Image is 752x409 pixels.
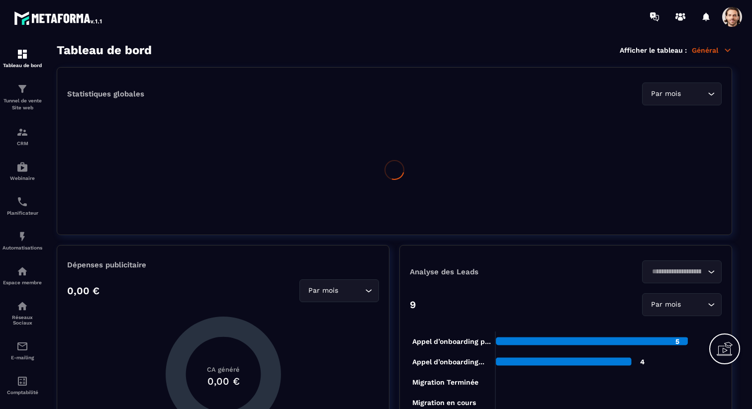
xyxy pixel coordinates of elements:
[2,188,42,223] a: schedulerschedulerPlanificateur
[2,258,42,293] a: automationsautomationsEspace membre
[642,260,722,283] div: Search for option
[412,358,484,366] tspan: Appel d’onboarding...
[642,293,722,316] div: Search for option
[642,82,722,105] div: Search for option
[412,337,491,346] tspan: Appel d’onboarding p...
[620,46,687,54] p: Afficher le tableau :
[67,285,99,297] p: 0,00 €
[2,390,42,395] p: Comptabilité
[2,293,42,333] a: social-networksocial-networkRéseaux Sociaux
[2,210,42,216] p: Planificateur
[16,375,28,387] img: accountant
[2,333,42,368] a: emailemailE-mailing
[2,315,42,326] p: Réseaux Sociaux
[299,279,379,302] div: Search for option
[649,266,705,277] input: Search for option
[2,41,42,76] a: formationformationTableau de bord
[16,83,28,95] img: formation
[2,119,42,154] a: formationformationCRM
[16,48,28,60] img: formation
[2,175,42,181] p: Webinaire
[340,285,363,296] input: Search for option
[2,97,42,111] p: Tunnel de vente Site web
[412,378,478,387] tspan: Migration Terminée
[2,223,42,258] a: automationsautomationsAutomatisations
[649,88,683,99] span: Par mois
[306,285,340,296] span: Par mois
[67,260,379,269] p: Dépenses publicitaire
[16,161,28,173] img: automations
[16,196,28,208] img: scheduler
[16,126,28,138] img: formation
[67,89,144,98] p: Statistiques globales
[14,9,103,27] img: logo
[16,300,28,312] img: social-network
[2,368,42,403] a: accountantaccountantComptabilité
[2,63,42,68] p: Tableau de bord
[16,231,28,243] img: automations
[649,299,683,310] span: Par mois
[16,340,28,352] img: email
[2,245,42,250] p: Automatisations
[16,265,28,277] img: automations
[2,355,42,360] p: E-mailing
[410,299,416,311] p: 9
[2,76,42,119] a: formationformationTunnel de vente Site web
[683,299,705,310] input: Search for option
[2,280,42,285] p: Espace membre
[2,141,42,146] p: CRM
[2,154,42,188] a: automationsautomationsWebinaire
[412,399,476,407] tspan: Migration en cours
[410,267,566,276] p: Analyse des Leads
[692,46,732,55] p: Général
[683,88,705,99] input: Search for option
[57,43,152,57] h3: Tableau de bord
